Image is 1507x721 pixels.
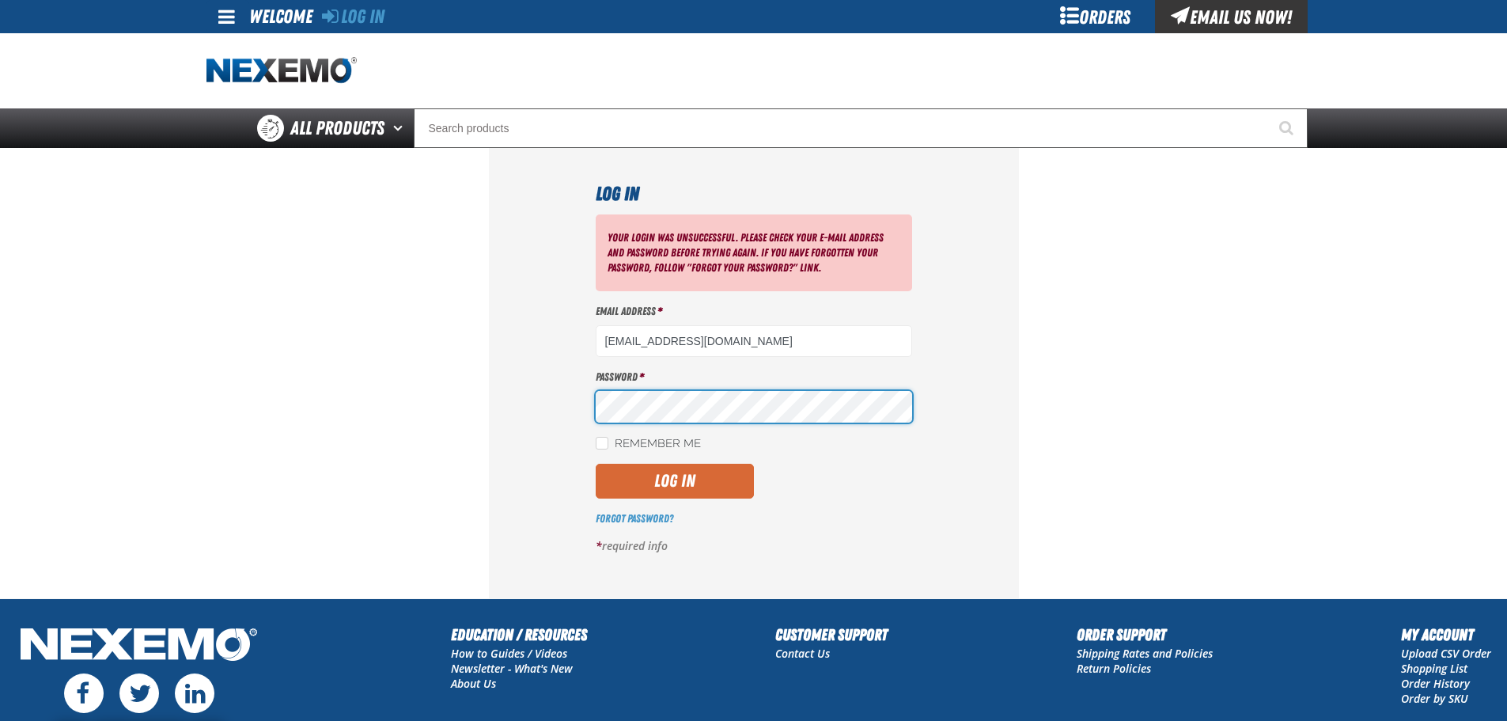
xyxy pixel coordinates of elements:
[1077,623,1213,647] h2: Order Support
[596,304,912,319] label: Email Address
[1401,623,1491,647] h2: My Account
[596,539,912,554] p: required info
[1401,691,1468,706] a: Order by SKU
[1401,676,1470,691] a: Order History
[451,661,573,676] a: Newsletter - What's New
[596,437,701,452] label: Remember Me
[451,646,567,661] a: How to Guides / Videos
[1268,108,1308,148] button: Start Searching
[775,646,830,661] a: Contact Us
[290,114,384,142] span: All Products
[16,623,262,670] img: Nexemo Logo
[322,6,384,28] a: Log In
[1401,646,1491,661] a: Upload CSV Order
[1077,661,1151,676] a: Return Policies
[388,108,414,148] button: Open All Products pages
[596,437,608,450] input: Remember Me
[451,676,496,691] a: About Us
[1401,661,1467,676] a: Shopping List
[596,512,673,525] a: Forgot Password?
[775,623,888,647] h2: Customer Support
[451,623,587,647] h2: Education / Resources
[596,370,912,385] label: Password
[206,57,357,85] a: Home
[596,180,912,208] h1: Log In
[1077,646,1213,661] a: Shipping Rates and Policies
[596,464,754,499] button: Log In
[596,214,912,291] div: Your login was unsuccessful. Please check your e-mail address and password before trying again. I...
[414,108,1308,148] input: Search
[206,57,357,85] img: Nexemo logo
